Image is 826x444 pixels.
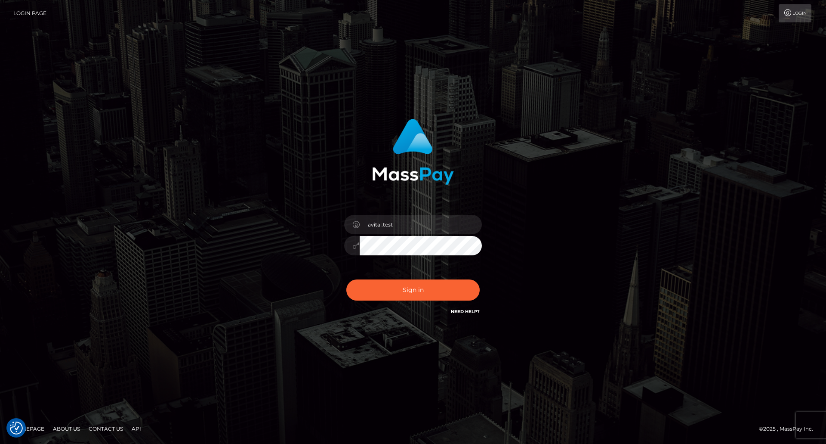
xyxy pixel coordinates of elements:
[346,279,480,301] button: Sign in
[85,422,126,435] a: Contact Us
[779,4,811,22] a: Login
[128,422,145,435] a: API
[10,422,23,435] button: Consent Preferences
[372,119,454,185] img: MassPay Login
[10,422,23,435] img: Revisit consent button
[9,422,48,435] a: Homepage
[759,424,820,434] div: © 2025 , MassPay Inc.
[13,4,46,22] a: Login Page
[451,309,480,314] a: Need Help?
[49,422,83,435] a: About Us
[360,215,482,234] input: Username...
